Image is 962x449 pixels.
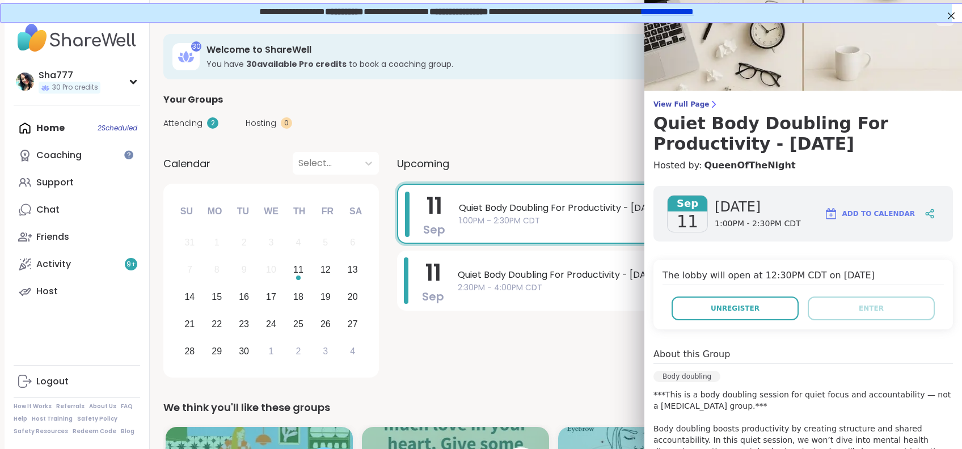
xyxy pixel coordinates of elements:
a: Logout [14,368,140,395]
div: Th [287,199,312,224]
a: Referrals [56,403,85,410]
div: 1 [214,235,220,250]
div: Activity [36,258,71,270]
div: 15 [212,289,222,304]
span: Enter [859,303,884,314]
div: Not available Friday, September 5th, 2025 [313,231,337,255]
h3: Quiet Body Doubling For Productivity - [DATE] [653,113,953,154]
span: Sep [422,289,444,304]
span: 1:00PM - 2:30PM CDT [459,215,922,227]
span: Sep [423,222,445,238]
h4: Hosted by: [653,159,953,172]
span: 11 [677,211,698,232]
div: Choose Thursday, September 11th, 2025 [286,258,311,282]
a: Safety Resources [14,427,68,435]
div: Not available Tuesday, September 9th, 2025 [232,258,256,282]
b: 30 available Pro credit s [246,58,347,70]
div: 10 [266,262,276,277]
a: Host Training [32,415,73,423]
button: Enter [808,296,935,320]
div: 30 [191,41,201,52]
div: 9 [242,262,247,277]
span: 2:30PM - 4:00PM CDT [458,282,923,294]
div: 23 [239,316,249,332]
a: Host [14,278,140,305]
div: Logout [36,375,69,388]
h4: About this Group [653,348,730,361]
div: 28 [184,344,195,359]
div: Not available Thursday, September 4th, 2025 [286,231,311,255]
a: Redeem Code [73,427,116,435]
div: Chat [36,204,60,216]
div: We think you'll like these groups [163,400,944,416]
span: Upcoming [397,156,449,171]
span: Quiet Body Doubling For Productivity - [DATE] [459,201,922,215]
a: Friends [14,223,140,251]
button: Add to Calendar [819,200,920,227]
div: Choose Friday, September 19th, 2025 [313,285,337,310]
img: ShareWell Logomark [824,207,838,221]
a: Coaching [14,142,140,169]
div: Not available Monday, September 1st, 2025 [205,231,229,255]
div: 2 [207,117,218,129]
div: Not available Sunday, August 31st, 2025 [178,231,202,255]
div: Choose Wednesday, September 24th, 2025 [259,312,284,336]
div: Choose Saturday, October 4th, 2025 [340,339,365,363]
div: 7 [187,262,192,277]
a: View Full PageQuiet Body Doubling For Productivity - [DATE] [653,100,953,154]
div: We [259,199,284,224]
div: Fr [315,199,340,224]
a: Support [14,169,140,196]
div: 26 [320,316,331,332]
div: 31 [184,235,195,250]
span: Attending [163,117,202,129]
h4: The lobby will open at 12:30PM CDT on [DATE] [663,269,944,285]
div: Choose Monday, September 15th, 2025 [205,285,229,310]
span: View Full Page [653,100,953,109]
div: month 2025-09 [176,229,366,365]
div: Choose Thursday, September 25th, 2025 [286,312,311,336]
div: Choose Tuesday, September 23rd, 2025 [232,312,256,336]
div: Choose Thursday, September 18th, 2025 [286,285,311,310]
div: Friends [36,231,69,243]
a: Blog [121,427,134,435]
span: Unregister [711,303,760,314]
a: Help [14,415,27,423]
div: Choose Saturday, September 27th, 2025 [340,312,365,336]
span: 9 + [126,260,136,269]
a: Chat [14,196,140,223]
h3: Welcome to ShareWell [206,44,828,56]
span: Quiet Body Doubling For Productivity - [DATE] [458,268,923,282]
a: About Us [89,403,116,410]
div: 6 [350,235,355,250]
div: Choose Monday, September 22nd, 2025 [205,312,229,336]
div: Not available Tuesday, September 2nd, 2025 [232,231,256,255]
button: Unregister [672,296,799,320]
div: 18 [293,289,303,304]
div: 0 [281,117,292,129]
div: Choose Sunday, September 28th, 2025 [178,339,202,363]
div: Tu [230,199,255,224]
iframe: Spotlight [124,150,133,159]
div: 12 [320,262,331,277]
div: 14 [184,289,195,304]
div: Coaching [36,149,82,162]
div: 17 [266,289,276,304]
div: Choose Wednesday, October 1st, 2025 [259,339,284,363]
div: Choose Wednesday, September 17th, 2025 [259,285,284,310]
div: 1 [269,344,274,359]
div: 20 [348,289,358,304]
div: 2 [242,235,247,250]
span: 1:00PM - 2:30PM CDT [715,218,800,230]
div: Mo [202,199,227,224]
div: Choose Sunday, September 14th, 2025 [178,285,202,310]
div: 13 [348,262,358,277]
div: 8 [214,262,220,277]
a: FAQ [121,403,133,410]
div: Sha777 [39,69,100,82]
div: 24 [266,316,276,332]
div: 4 [296,235,301,250]
div: Choose Friday, October 3rd, 2025 [313,339,337,363]
div: 30 [239,344,249,359]
div: 4 [350,344,355,359]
